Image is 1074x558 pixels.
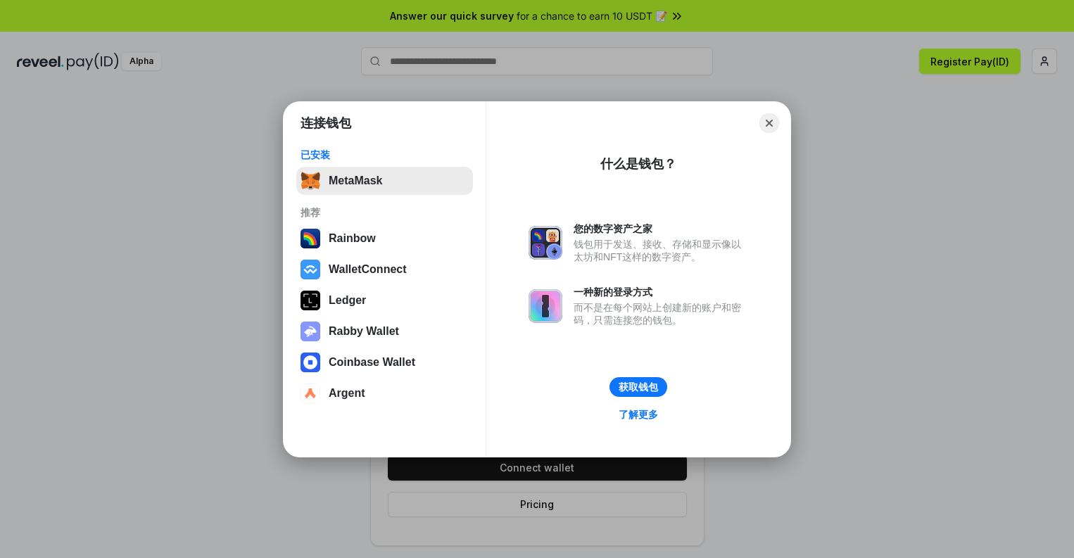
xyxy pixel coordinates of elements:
img: svg+xml,%3Csvg%20width%3D%2228%22%20height%3D%2228%22%20viewBox%3D%220%200%2028%2028%22%20fill%3D... [301,353,320,372]
div: 已安装 [301,148,469,161]
img: svg+xml,%3Csvg%20xmlns%3D%22http%3A%2F%2Fwww.w3.org%2F2000%2Fsvg%22%20width%3D%2228%22%20height%3... [301,291,320,310]
button: Coinbase Wallet [296,348,473,376]
div: 推荐 [301,206,469,219]
img: svg+xml,%3Csvg%20width%3D%22120%22%20height%3D%22120%22%20viewBox%3D%220%200%20120%20120%22%20fil... [301,229,320,248]
div: 获取钱包 [619,381,658,393]
div: MetaMask [329,175,382,187]
div: Rabby Wallet [329,325,399,338]
div: Argent [329,387,365,400]
div: 什么是钱包？ [600,156,676,172]
a: 了解更多 [610,405,666,424]
div: WalletConnect [329,263,407,276]
button: Rabby Wallet [296,317,473,345]
div: Ledger [329,294,366,307]
div: 钱包用于发送、接收、存储和显示像以太坊和NFT这样的数字资产。 [574,238,748,263]
div: 一种新的登录方式 [574,286,748,298]
img: svg+xml,%3Csvg%20xmlns%3D%22http%3A%2F%2Fwww.w3.org%2F2000%2Fsvg%22%20fill%3D%22none%22%20viewBox... [529,226,562,260]
img: svg+xml,%3Csvg%20xmlns%3D%22http%3A%2F%2Fwww.w3.org%2F2000%2Fsvg%22%20fill%3D%22none%22%20viewBox... [301,322,320,341]
div: 您的数字资产之家 [574,222,748,235]
img: svg+xml,%3Csvg%20fill%3D%22none%22%20height%3D%2233%22%20viewBox%3D%220%200%2035%2033%22%20width%... [301,171,320,191]
div: Coinbase Wallet [329,356,415,369]
button: MetaMask [296,167,473,195]
div: 而不是在每个网站上创建新的账户和密码，只需连接您的钱包。 [574,301,748,326]
img: svg+xml,%3Csvg%20width%3D%2228%22%20height%3D%2228%22%20viewBox%3D%220%200%2028%2028%22%20fill%3D... [301,383,320,403]
h1: 连接钱包 [301,115,351,132]
div: 了解更多 [619,408,658,421]
button: WalletConnect [296,255,473,284]
button: Ledger [296,286,473,315]
div: Rainbow [329,232,376,245]
button: Argent [296,379,473,407]
button: Close [759,113,779,133]
img: svg+xml,%3Csvg%20xmlns%3D%22http%3A%2F%2Fwww.w3.org%2F2000%2Fsvg%22%20fill%3D%22none%22%20viewBox... [529,289,562,323]
button: 获取钱包 [609,377,667,397]
img: svg+xml,%3Csvg%20width%3D%2228%22%20height%3D%2228%22%20viewBox%3D%220%200%2028%2028%22%20fill%3D... [301,260,320,279]
button: Rainbow [296,224,473,253]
